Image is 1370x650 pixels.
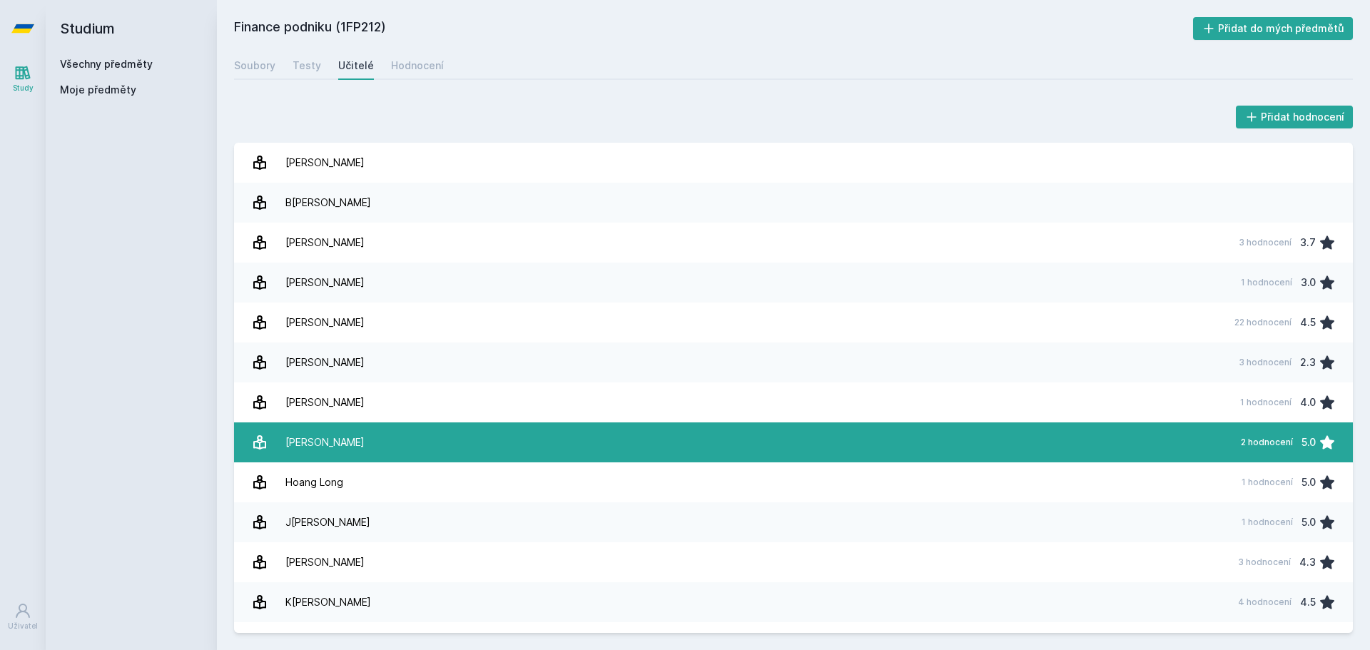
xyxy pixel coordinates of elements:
[234,422,1353,462] a: [PERSON_NAME] 2 hodnocení 5.0
[234,59,275,73] div: Soubory
[1241,277,1292,288] div: 1 hodnocení
[1193,17,1354,40] button: Přidat do mých předmětů
[234,342,1353,382] a: [PERSON_NAME] 3 hodnocení 2.3
[234,263,1353,303] a: [PERSON_NAME] 1 hodnocení 3.0
[234,223,1353,263] a: [PERSON_NAME] 3 hodnocení 3.7
[1301,468,1316,497] div: 5.0
[1301,428,1316,457] div: 5.0
[1300,388,1316,417] div: 4.0
[285,308,365,337] div: [PERSON_NAME]
[1300,308,1316,337] div: 4.5
[338,59,374,73] div: Učitelé
[234,17,1193,40] h2: Finance podniku (1FP212)
[234,303,1353,342] a: [PERSON_NAME] 22 hodnocení 4.5
[293,59,321,73] div: Testy
[285,468,343,497] div: Hoang Long
[285,548,365,577] div: [PERSON_NAME]
[1240,397,1292,408] div: 1 hodnocení
[1299,548,1316,577] div: 4.3
[8,621,38,631] div: Uživatel
[285,508,370,537] div: J[PERSON_NAME]
[285,588,371,616] div: K[PERSON_NAME]
[234,462,1353,502] a: Hoang Long 1 hodnocení 5.0
[338,51,374,80] a: Učitelé
[1242,517,1293,528] div: 1 hodnocení
[234,183,1353,223] a: B[PERSON_NAME]
[234,582,1353,622] a: K[PERSON_NAME] 4 hodnocení 4.5
[1238,557,1291,568] div: 3 hodnocení
[60,83,136,97] span: Moje předměty
[285,428,365,457] div: [PERSON_NAME]
[1300,348,1316,377] div: 2.3
[1242,477,1293,488] div: 1 hodnocení
[285,268,365,297] div: [PERSON_NAME]
[13,83,34,93] div: Study
[1241,437,1293,448] div: 2 hodnocení
[60,58,153,70] a: Všechny předměty
[1239,357,1292,368] div: 3 hodnocení
[391,51,444,80] a: Hodnocení
[285,148,365,177] div: [PERSON_NAME]
[1236,106,1354,128] button: Přidat hodnocení
[3,595,43,639] a: Uživatel
[1301,268,1316,297] div: 3.0
[234,542,1353,582] a: [PERSON_NAME] 3 hodnocení 4.3
[3,57,43,101] a: Study
[1238,596,1292,608] div: 4 hodnocení
[285,388,365,417] div: [PERSON_NAME]
[1300,228,1316,257] div: 3.7
[234,51,275,80] a: Soubory
[234,143,1353,183] a: [PERSON_NAME]
[285,188,371,217] div: B[PERSON_NAME]
[285,228,365,257] div: [PERSON_NAME]
[1239,237,1292,248] div: 3 hodnocení
[293,51,321,80] a: Testy
[234,382,1353,422] a: [PERSON_NAME] 1 hodnocení 4.0
[391,59,444,73] div: Hodnocení
[1301,508,1316,537] div: 5.0
[1300,588,1316,616] div: 4.5
[234,502,1353,542] a: J[PERSON_NAME] 1 hodnocení 5.0
[1234,317,1292,328] div: 22 hodnocení
[285,348,365,377] div: [PERSON_NAME]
